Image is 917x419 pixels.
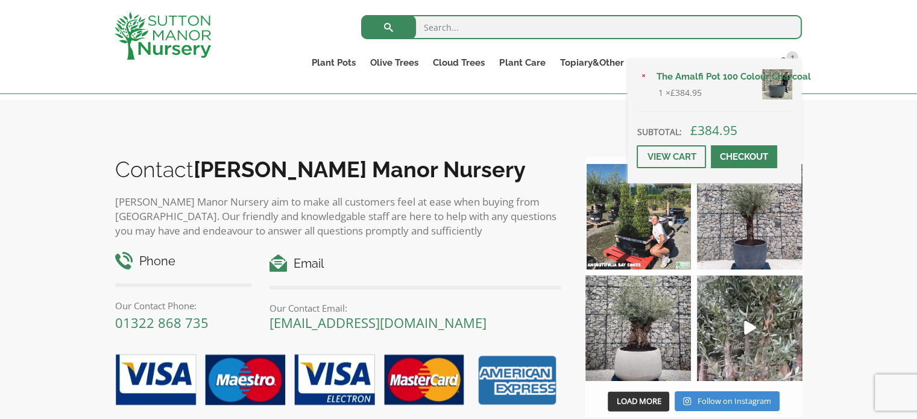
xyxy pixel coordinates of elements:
a: Plant Pots [304,54,363,71]
img: logo [115,12,211,60]
a: 01322 868 735 [115,313,209,332]
h4: Phone [115,252,252,271]
a: 1 [771,54,802,71]
a: Cloud Trees [426,54,492,71]
p: Our Contact Phone: [115,298,252,313]
img: Our elegant & picturesque Angustifolia Cones are an exquisite addition to your Bay Tree collectio... [585,164,691,269]
span: £ [690,122,697,139]
a: View cart [637,145,706,168]
a: Contact [722,54,771,71]
span: £ [670,87,675,98]
a: The Amalfi Pot 100 Colour Charcoal [649,68,792,86]
a: Topiary&Other [552,54,631,71]
span: Follow on Instagram [698,395,771,406]
a: Play [697,276,802,381]
input: Search... [361,15,802,39]
h4: Email [269,254,561,273]
strong: Subtotal: [637,126,681,137]
span: 1 [786,51,798,63]
img: The Amalfi Pot 100 Colour Charcoal [762,69,792,99]
b: [PERSON_NAME] Manor Nursery [194,157,526,182]
a: Instagram Follow on Instagram [675,391,779,412]
h2: Contact [115,157,561,182]
p: [PERSON_NAME] Manor Nursery aim to make all customers feel at ease when buying from [GEOGRAPHIC_D... [115,195,561,238]
img: payment-options.png [106,347,561,414]
a: Checkout [711,145,777,168]
img: Check out this beauty we potted at our nursery today ❤️‍🔥 A huge, ancient gnarled Olive tree plan... [585,276,691,381]
a: Delivery [672,54,722,71]
svg: Play [744,321,756,335]
a: Plant Care [492,54,552,71]
button: Load More [608,391,669,412]
img: New arrivals Monday morning of beautiful olive trees 🤩🤩 The weather is beautiful this summer, gre... [697,276,802,381]
img: A beautiful multi-stem Spanish Olive tree potted in our luxurious fibre clay pots 😍😍 [697,164,802,269]
a: Remove The Amalfi Pot 100 Colour Charcoal from basket [637,71,650,84]
a: About [631,54,672,71]
a: [EMAIL_ADDRESS][DOMAIN_NAME] [269,313,487,332]
bdi: 384.95 [670,87,701,98]
span: Load More [616,395,661,406]
span: 1 × [658,86,701,100]
bdi: 384.95 [690,122,737,139]
p: Our Contact Email: [269,301,561,315]
a: Olive Trees [363,54,426,71]
svg: Instagram [683,397,691,406]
